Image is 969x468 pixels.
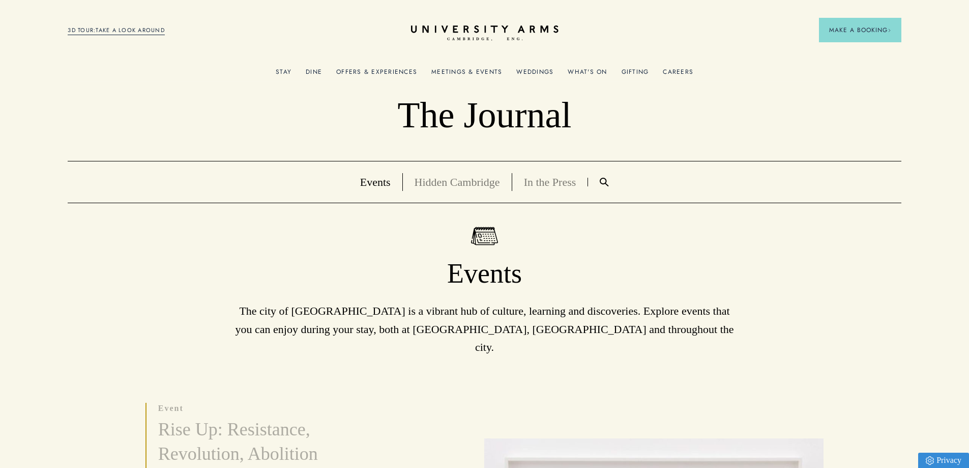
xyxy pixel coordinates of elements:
p: The city of [GEOGRAPHIC_DATA] is a vibrant hub of culture, learning and discoveries. Explore even... [230,302,739,356]
img: Events [471,227,498,245]
a: Events [360,176,391,188]
img: Privacy [926,456,934,465]
img: Arrow icon [888,29,891,32]
span: Make a Booking [829,25,891,35]
p: event [158,403,391,414]
button: Make a BookingArrow icon [819,18,901,42]
a: Weddings [516,68,553,81]
p: The Journal [68,94,901,137]
a: In the Press [524,176,576,188]
a: What's On [568,68,607,81]
a: Home [411,25,559,41]
a: 3D TOUR:TAKE A LOOK AROUND [68,26,165,35]
a: Stay [276,68,291,81]
a: Dine [306,68,322,81]
a: Offers & Experiences [336,68,417,81]
h1: Events [68,257,901,291]
a: Hidden Cambridge [415,176,500,188]
a: Careers [663,68,693,81]
a: Search [588,178,621,186]
img: Search [600,178,609,186]
a: Meetings & Events [431,68,502,81]
a: Privacy [918,453,969,468]
a: Gifting [622,68,649,81]
h3: Rise Up: Resistance, Revolution, Abolition [158,418,391,466]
